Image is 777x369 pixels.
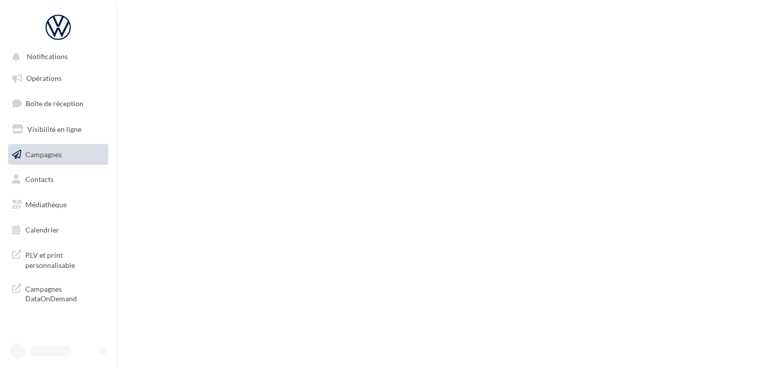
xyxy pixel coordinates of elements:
[27,125,81,133] span: Visibilité en ligne
[25,282,104,304] span: Campagnes DataOnDemand
[6,219,110,241] a: Calendrier
[25,248,104,270] span: PLV et print personnalisable
[6,93,110,114] a: Boîte de réception
[6,194,110,215] a: Médiathèque
[25,175,54,183] span: Contacts
[6,68,110,89] a: Opérations
[26,99,83,108] span: Boîte de réception
[25,200,67,209] span: Médiathèque
[25,150,62,158] span: Campagnes
[6,244,110,274] a: PLV et print personnalisable
[26,74,62,82] span: Opérations
[6,278,110,308] a: Campagnes DataOnDemand
[27,53,68,61] span: Notifications
[6,169,110,190] a: Contacts
[6,144,110,165] a: Campagnes
[25,225,59,234] span: Calendrier
[6,119,110,140] a: Visibilité en ligne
